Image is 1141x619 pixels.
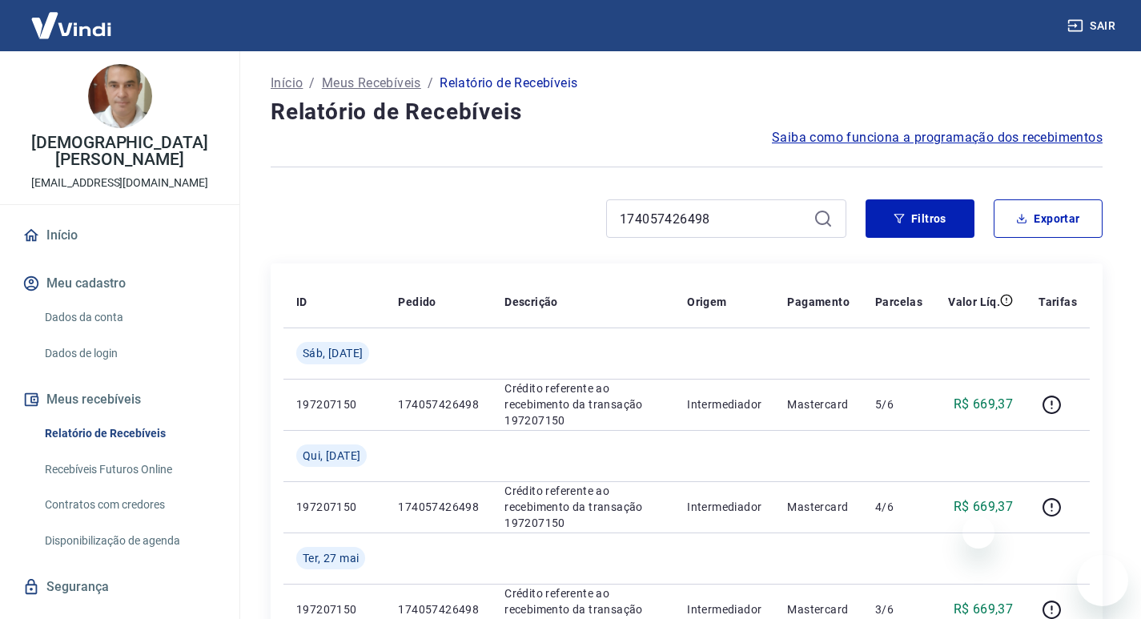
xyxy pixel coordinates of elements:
[19,266,220,301] button: Meu cadastro
[875,396,922,412] p: 5/6
[787,499,850,515] p: Mastercard
[19,569,220,605] a: Segurança
[296,601,372,617] p: 197207150
[271,74,303,93] a: Início
[38,337,220,370] a: Dados de login
[954,395,1014,414] p: R$ 669,37
[88,64,152,128] img: 27c4f556-5e05-4b46-9d20-dfe5444c0040.jpeg
[504,380,661,428] p: Crédito referente ao recebimento da transação 197207150
[38,488,220,521] a: Contratos com credores
[687,601,761,617] p: Intermediador
[1064,11,1122,41] button: Sair
[440,74,577,93] p: Relatório de Recebíveis
[398,294,436,310] p: Pedido
[398,396,479,412] p: 174057426498
[866,199,974,238] button: Filtros
[687,396,761,412] p: Intermediador
[1077,555,1128,606] iframe: Botão para abrir a janela de mensagens
[398,499,479,515] p: 174057426498
[271,96,1103,128] h4: Relatório de Recebíveis
[504,294,558,310] p: Descrição
[875,294,922,310] p: Parcelas
[19,218,220,253] a: Início
[948,294,1000,310] p: Valor Líq.
[772,128,1103,147] a: Saiba como funciona a programação dos recebimentos
[296,396,372,412] p: 197207150
[296,499,372,515] p: 197207150
[787,601,850,617] p: Mastercard
[787,294,850,310] p: Pagamento
[787,396,850,412] p: Mastercard
[38,417,220,450] a: Relatório de Recebíveis
[38,453,220,486] a: Recebíveis Futuros Online
[875,601,922,617] p: 3/6
[962,517,994,549] iframe: Fechar mensagem
[322,74,421,93] a: Meus Recebíveis
[19,1,123,50] img: Vindi
[620,207,807,231] input: Busque pelo número do pedido
[303,345,363,361] span: Sáb, [DATE]
[13,135,227,168] p: [DEMOGRAPHIC_DATA][PERSON_NAME]
[303,550,359,566] span: Ter, 27 mai
[19,382,220,417] button: Meus recebíveis
[38,525,220,557] a: Disponibilização de agenda
[428,74,433,93] p: /
[994,199,1103,238] button: Exportar
[875,499,922,515] p: 4/6
[1039,294,1077,310] p: Tarifas
[687,294,726,310] p: Origem
[398,601,479,617] p: 174057426498
[954,600,1014,619] p: R$ 669,37
[504,483,661,531] p: Crédito referente ao recebimento da transação 197207150
[303,448,360,464] span: Qui, [DATE]
[296,294,307,310] p: ID
[31,175,208,191] p: [EMAIL_ADDRESS][DOMAIN_NAME]
[687,499,761,515] p: Intermediador
[38,301,220,334] a: Dados da conta
[309,74,315,93] p: /
[954,497,1014,517] p: R$ 669,37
